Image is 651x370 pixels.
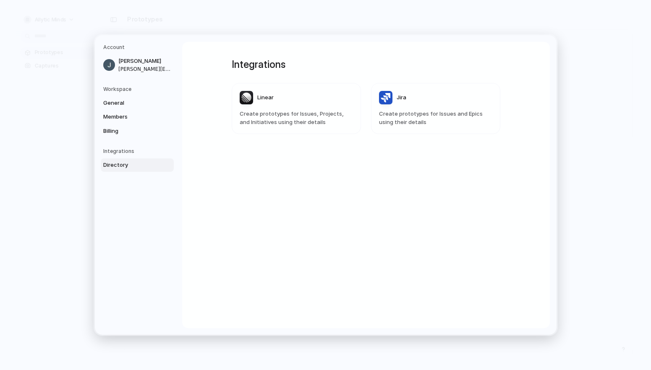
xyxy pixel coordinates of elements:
h5: Integrations [103,147,174,155]
span: Members [103,113,157,121]
a: [PERSON_NAME][PERSON_NAME][EMAIL_ADDRESS][PERSON_NAME][DOMAIN_NAME] [101,54,174,75]
span: Directory [103,161,157,169]
span: [PERSON_NAME] [118,57,172,65]
a: Billing [101,124,174,138]
h1: Integrations [232,57,500,72]
a: General [101,96,174,110]
span: Create prototypes for Issues and Epics using their details [379,110,492,126]
span: [PERSON_NAME][EMAIL_ADDRESS][PERSON_NAME][DOMAIN_NAME] [118,65,172,73]
span: Billing [103,127,157,135]
h5: Workspace [103,85,174,93]
span: Create prototypes for Issues, Projects, and Initiatives using their details [240,110,353,126]
h5: Account [103,44,174,51]
span: Jira [397,93,406,102]
span: General [103,99,157,107]
a: Members [101,110,174,124]
span: Linear [257,93,274,102]
a: Directory [101,158,174,172]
